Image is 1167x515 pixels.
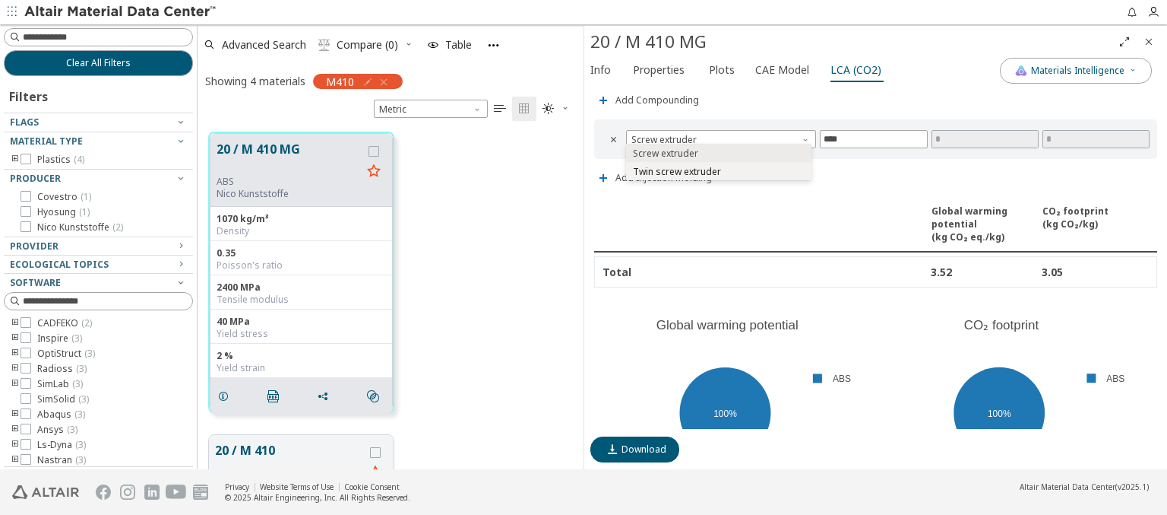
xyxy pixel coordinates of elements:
[267,390,280,402] i: 
[217,350,386,362] div: 2 %
[74,153,84,166] span: ( 4 )
[374,100,488,118] span: Metric
[10,409,21,421] i: toogle group
[37,363,87,375] span: Radioss
[75,438,86,451] span: ( 3 )
[10,116,39,129] span: Flags
[67,423,77,436] span: ( 3 )
[1031,65,1124,77] span: Materials Intelligence
[318,39,330,51] i: 
[198,121,583,470] div: grid
[10,378,21,390] i: toogle group
[37,191,91,203] span: Covestro
[10,348,21,360] i: toogle group
[633,148,698,160] span: Screw extruder
[10,332,21,345] i: toogle group
[615,96,699,105] span: Add Compounding
[81,316,92,329] span: ( 2 )
[360,381,392,412] button: Similar search
[217,281,386,294] div: 2400 MPa
[830,58,881,82] span: LCA (CO2)
[709,58,735,82] span: Plots
[10,276,61,289] span: Software
[75,453,86,466] span: ( 3 )
[217,259,386,272] div: Poisson's ratio
[217,188,362,200] p: Nico Kunststoffe
[37,378,83,390] span: SimLab
[1020,482,1115,492] span: Altair Material Data Center
[66,57,131,69] span: Clear All Filters
[4,256,193,274] button: Ecological Topics
[1137,30,1161,54] button: Close
[37,348,95,360] span: OptiStruct
[37,439,86,451] span: Ls-Dyna
[84,347,95,360] span: ( 3 )
[261,381,293,412] button: PDF Download
[215,441,363,477] button: 20 / M 410
[488,97,512,121] button: Table View
[81,190,91,203] span: ( 1 )
[615,173,712,183] span: Add Injection molding
[445,40,472,50] span: Table
[633,58,685,82] span: Properties
[1015,65,1027,77] img: AI Copilot
[24,5,218,20] img: Altair Material Data Center
[222,40,306,50] span: Advanced Search
[37,409,85,421] span: Abaqus
[1020,482,1149,492] div: (v2025.1)
[37,454,86,466] span: Nastran
[37,206,90,218] span: Hyosung
[4,274,193,292] button: Software
[217,247,386,259] div: 0.35
[590,437,679,463] button: Download
[10,424,21,436] i: toogle group
[542,103,555,115] i: 
[602,265,817,279] div: Total
[621,443,666,456] span: Download
[4,170,193,188] button: Producer
[225,492,410,503] div: © 2025 Altair Engineering, Inc. All Rights Reserved.
[217,140,362,176] button: 20 / M 410 MG
[217,225,386,237] div: Density
[78,393,89,405] span: ( 3 )
[37,317,92,329] span: CADFEKO
[12,485,79,499] img: Altair Engineering
[10,317,21,329] i: toogle group
[112,221,123,234] span: ( 2 )
[72,377,83,390] span: ( 3 )
[10,258,109,271] span: Ecological Topics
[210,381,242,412] button: Details
[362,160,386,184] button: Favorite
[1042,265,1149,279] div: 3.05
[374,100,488,118] div: Unit System
[225,482,249,492] a: Privacy
[74,408,85,421] span: ( 3 )
[37,154,84,166] span: Plastics
[344,482,400,492] a: Cookie Consent
[626,130,816,148] span: Screw extruder
[10,363,21,375] i: toogle group
[512,97,536,121] button: Tile View
[217,328,386,340] div: Yield stress
[10,240,59,253] span: Provider
[590,85,706,116] button: Add Compounding
[4,132,193,151] button: Material Type
[37,332,82,345] span: Inspire
[494,103,506,115] i: 
[4,113,193,132] button: Flags
[1042,205,1150,243] div: CO₂ footprint ( kg CO₂/kg )
[217,213,386,225] div: 1070 kg/m³
[10,172,61,185] span: Producer
[518,103,530,115] i: 
[326,75,354,88] span: M410
[755,58,809,82] span: CAE Model
[931,205,1039,243] div: Global warming potential ( kg CO₂ eq./kg )
[76,362,87,375] span: ( 3 )
[37,393,89,405] span: SimSolid
[337,40,398,50] span: Compare (0)
[260,482,334,492] a: Website Terms of Use
[608,133,620,145] i: 
[367,390,379,402] i: 
[10,439,21,451] i: toogle group
[4,237,193,256] button: Provider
